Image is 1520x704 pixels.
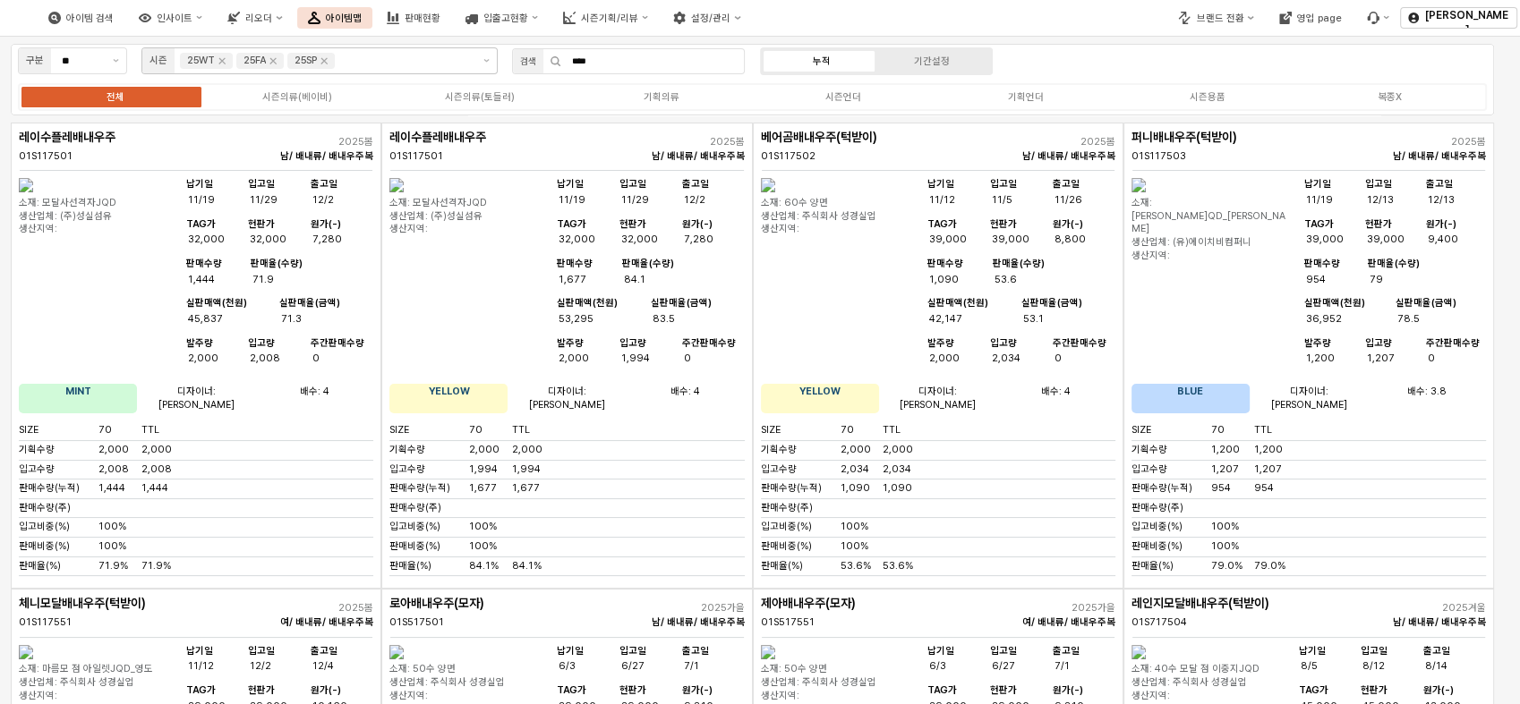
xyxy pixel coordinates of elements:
div: 누적 [813,55,831,67]
button: 시즌기획/리뷰 [552,7,659,29]
button: [PERSON_NAME] [1400,7,1517,29]
div: 판매현황 [405,13,440,24]
button: 아이템 검색 [38,7,124,29]
p: [PERSON_NAME] [1424,8,1509,37]
div: 시즌언더 [825,91,861,103]
button: 아이템맵 [297,7,372,29]
div: 브랜드 전환 [1196,13,1243,24]
div: 입출고현황 [483,13,528,24]
button: 판매현황 [376,7,451,29]
button: 설정/관리 [662,7,751,29]
div: 복종X [1378,91,1402,103]
button: 제안 사항 표시 [106,48,126,73]
button: 브랜드 전환 [1167,7,1264,29]
label: 기간설정 [876,54,986,69]
div: 아이템 검색 [66,13,114,24]
div: 시즌의류(토들러) [444,91,514,103]
div: 설정/관리 [691,13,730,24]
div: 버그 제보 및 기능 개선 요청 [1356,7,1400,29]
button: 제안 사항 표시 [476,48,497,73]
div: 25FA [243,53,266,69]
button: 리오더 [217,7,293,29]
div: 시즌기획/리뷰 [581,13,638,24]
div: Remove 25WT [218,57,226,64]
div: Remove 25SP [320,57,328,64]
div: 구분 [26,53,44,69]
div: 기획언더 [1008,91,1044,103]
label: 시즌의류(토들러) [389,89,570,105]
div: 인사이트 [157,13,192,24]
div: 전체 [107,91,124,103]
div: 기간설정 [914,55,950,67]
button: 영업 page [1268,7,1353,29]
button: 입출고현황 [455,7,549,29]
label: 시즌용품 [1116,89,1298,105]
button: 인사이트 [128,7,213,29]
label: 복종X [1299,89,1481,105]
label: 시즌의류(베이비) [206,89,388,105]
label: 전체 [24,89,206,105]
div: 시즌의류(베이비) [262,91,332,103]
div: 아이템맵 [326,13,362,24]
div: 리오더 [245,13,272,24]
div: 검색 [520,54,536,69]
label: 기획언더 [935,89,1116,105]
div: 시즌용품 [1190,91,1225,103]
label: 기획의류 [570,89,752,105]
label: 누적 [766,54,876,69]
div: 기획의류 [644,91,679,103]
div: Remove 25FA [269,57,277,64]
div: 25SP [295,53,317,69]
label: 시즌언더 [753,89,935,105]
div: 시즌 [149,53,167,69]
div: 영업 page [1297,13,1342,24]
div: 25WT [187,53,215,69]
